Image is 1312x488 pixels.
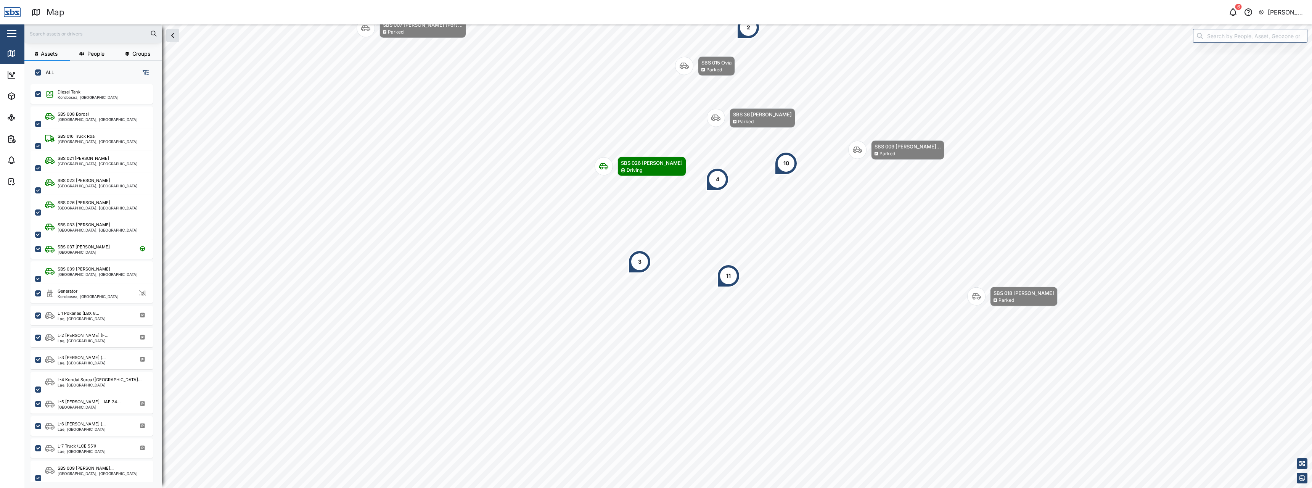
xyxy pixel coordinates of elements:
[20,177,41,186] div: Tasks
[58,295,119,298] div: Korobosea, [GEOGRAPHIC_DATA]
[628,250,651,273] div: Map marker
[388,29,404,36] div: Parked
[775,152,797,175] div: Map marker
[707,108,795,128] div: Map marker
[738,118,754,126] div: Parked
[621,159,683,167] div: SBS 026 [PERSON_NAME]
[58,244,110,250] div: SBS 037 [PERSON_NAME]
[58,472,138,475] div: [GEOGRAPHIC_DATA], [GEOGRAPHIC_DATA]
[58,288,77,295] div: Generator
[58,177,110,184] div: SBS 023 [PERSON_NAME]
[58,228,138,232] div: [GEOGRAPHIC_DATA], [GEOGRAPHIC_DATA]
[998,297,1014,304] div: Parked
[58,200,110,206] div: SBS 026 [PERSON_NAME]
[132,51,150,56] span: Groups
[20,135,46,143] div: Reports
[716,175,719,184] div: 4
[58,354,106,361] div: L-3 [PERSON_NAME] (...
[783,159,789,167] div: 10
[967,287,1058,306] div: Map marker
[58,449,106,453] div: Lae, [GEOGRAPHIC_DATA]
[41,51,58,56] span: Assets
[994,289,1054,297] div: SBS 018 [PERSON_NAME]
[58,155,109,162] div: SBS 021 [PERSON_NAME]
[701,59,732,66] div: SBS 015 Ovia
[706,66,722,74] div: Parked
[357,19,466,38] div: Map marker
[737,16,760,39] div: Map marker
[595,157,686,176] div: Map marker
[58,421,106,427] div: L-6 [PERSON_NAME] (...
[20,49,37,58] div: Map
[875,143,941,150] div: SBS 009 [PERSON_NAME]...
[20,71,54,79] div: Dashboard
[58,206,138,210] div: [GEOGRAPHIC_DATA], [GEOGRAPHIC_DATA]
[24,24,1312,488] canvas: Map
[717,264,740,287] div: Map marker
[58,310,99,317] div: L-1 Pokanas (LBX 8...
[58,111,89,118] div: SBS 008 Borosi
[675,56,735,76] div: Map marker
[58,272,138,276] div: [GEOGRAPHIC_DATA], [GEOGRAPHIC_DATA]
[58,250,110,254] div: [GEOGRAPHIC_DATA]
[1268,8,1306,17] div: [PERSON_NAME] SBS
[58,118,138,121] div: [GEOGRAPHIC_DATA], [GEOGRAPHIC_DATA]
[31,82,161,482] div: grid
[733,111,792,118] div: SBS 36 [PERSON_NAME]
[58,405,121,409] div: [GEOGRAPHIC_DATA]
[58,427,106,431] div: Lae, [GEOGRAPHIC_DATA]
[58,361,106,365] div: Lae, [GEOGRAPHIC_DATA]
[879,150,895,158] div: Parked
[58,95,119,99] div: Korobosea, [GEOGRAPHIC_DATA]
[87,51,105,56] span: People
[58,383,141,387] div: Lae, [GEOGRAPHIC_DATA]
[58,332,108,339] div: L-2 [PERSON_NAME] (F...
[41,69,54,76] label: ALL
[58,465,114,472] div: SBS 009 [PERSON_NAME]...
[1193,29,1307,43] input: Search by People, Asset, Geozone or Place
[383,21,463,29] div: SBS 007 [PERSON_NAME] (Port ...
[4,4,21,21] img: Main Logo
[58,162,138,166] div: [GEOGRAPHIC_DATA], [GEOGRAPHIC_DATA]
[58,339,108,343] div: Lae, [GEOGRAPHIC_DATA]
[747,23,750,32] div: 2
[20,156,43,164] div: Alarms
[58,222,110,228] div: SBS 033 [PERSON_NAME]
[706,168,729,191] div: Map marker
[58,140,138,143] div: [GEOGRAPHIC_DATA], [GEOGRAPHIC_DATA]
[29,28,157,39] input: Search assets or drivers
[58,133,95,140] div: SBS 016 Truck Roa
[58,399,121,405] div: L-5 [PERSON_NAME] - IAE 24...
[58,443,96,449] div: L-7 Truck (LCE 551)
[20,113,38,122] div: Sites
[47,6,64,19] div: Map
[58,89,80,95] div: Diesel Tank
[638,258,642,266] div: 3
[58,184,138,188] div: [GEOGRAPHIC_DATA], [GEOGRAPHIC_DATA]
[58,377,141,383] div: L-4 Kondai Sorea ([GEOGRAPHIC_DATA]...
[627,167,642,174] div: Driving
[58,266,110,272] div: SBS 039 [PERSON_NAME]
[58,317,106,321] div: Lae, [GEOGRAPHIC_DATA]
[1258,7,1306,18] button: [PERSON_NAME] SBS
[1235,4,1242,10] div: 6
[726,272,731,280] div: 11
[20,92,43,100] div: Assets
[848,140,944,160] div: Map marker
